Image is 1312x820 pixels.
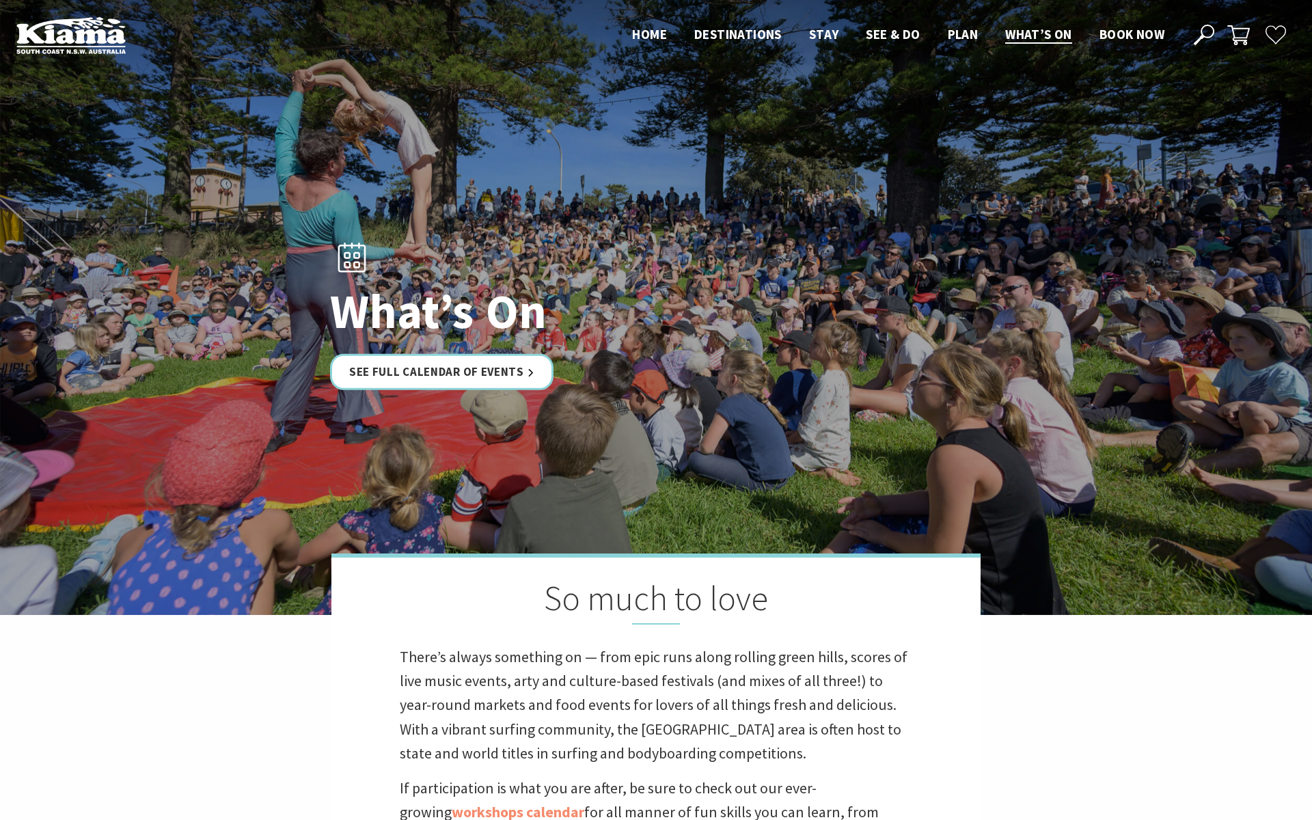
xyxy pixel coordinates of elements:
span: Book now [1099,26,1164,42]
span: Destinations [694,26,782,42]
span: What’s On [1005,26,1072,42]
span: Plan [948,26,979,42]
span: Stay [809,26,839,42]
h1: What’s On [330,285,716,338]
span: See & Do [866,26,920,42]
img: Kiama Logo [16,16,126,54]
a: See Full Calendar of Events [330,354,553,390]
h2: So much to love [400,578,912,625]
p: There’s always something on — from epic runs along rolling green hills, scores of live music even... [400,645,912,765]
span: Home [632,26,667,42]
nav: Main Menu [618,24,1178,46]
